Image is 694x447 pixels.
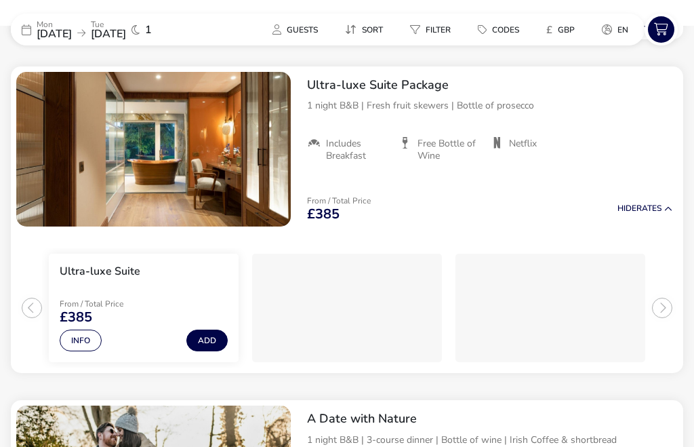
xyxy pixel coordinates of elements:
p: Tue [91,20,126,28]
span: £385 [307,208,340,221]
span: en [617,24,628,35]
button: Sort [334,20,394,39]
span: GBP [558,24,575,35]
h3: Ultra-luxe Suite [60,265,140,279]
button: en [591,20,639,39]
button: HideRates [617,204,672,213]
span: £385 [60,311,92,324]
button: Codes [467,20,530,39]
p: From / Total Price [307,197,371,205]
span: [DATE] [91,26,126,41]
span: Includes Breakfast [326,138,388,162]
naf-pibe-menu-bar-item: Guests [262,20,334,39]
span: Sort [362,24,383,35]
span: 1 [145,24,152,35]
naf-pibe-menu-bar-item: Sort [334,20,399,39]
span: [DATE] [37,26,72,41]
div: Mon[DATE]Tue[DATE]1 [11,14,214,45]
span: Filter [426,24,451,35]
h2: A Date with Nature [307,411,672,427]
swiper-slide: 3 / 3 [449,248,652,368]
naf-pibe-menu-bar-item: £GBP [535,20,591,39]
span: Codes [492,24,519,35]
span: Netflix [509,138,537,150]
i: £ [546,23,552,37]
swiper-slide: 1 / 1 [16,72,291,227]
swiper-slide: 1 / 3 [42,248,245,368]
span: Free Bottle of Wine [417,138,479,162]
p: 1 night B&B | Fresh fruit skewers | Bottle of prosecco [307,98,672,113]
p: From / Total Price [60,300,156,308]
naf-pibe-menu-bar-item: Codes [467,20,535,39]
span: Guests [287,24,318,35]
naf-pibe-menu-bar-item: Filter [399,20,467,39]
button: Add [186,330,228,351]
p: Mon [37,20,72,28]
swiper-slide: 2 / 3 [245,248,449,368]
span: Hide [617,203,636,214]
p: 1 night B&B | 3-course dinner | Bottle of wine | Irish Coffee & shortbread [307,433,672,447]
div: Ultra-luxe Suite Package 1 night B&B | Fresh fruit skewers | Bottle of prosecco Includes Breakfas... [296,66,683,174]
button: Filter [399,20,462,39]
naf-pibe-menu-bar-item: en [591,20,645,39]
button: £GBP [535,20,586,39]
button: Info [60,330,102,351]
button: Guests [262,20,329,39]
h2: Ultra-luxe Suite Package [307,77,672,93]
